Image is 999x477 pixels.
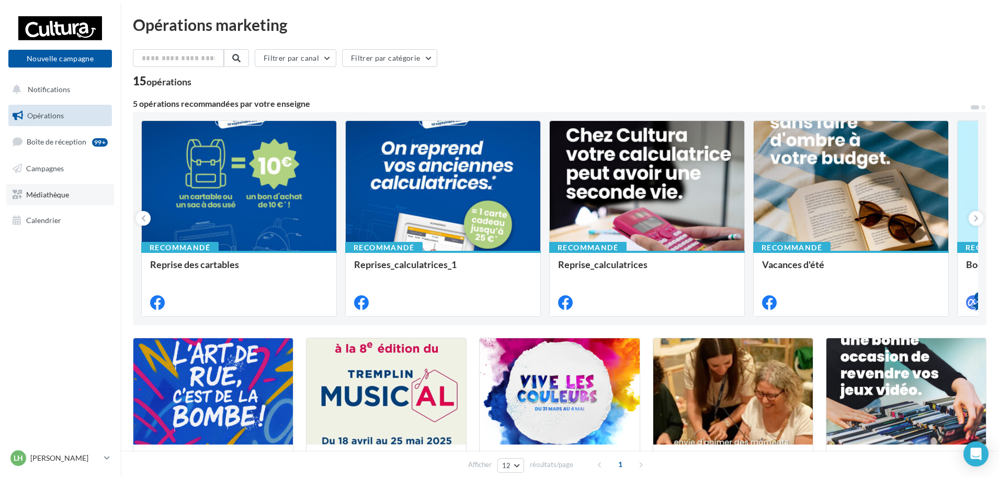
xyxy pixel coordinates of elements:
[8,50,112,68] button: Nouvelle campagne
[27,111,64,120] span: Opérations
[762,259,940,280] div: Vacances d'été
[133,75,191,87] div: 15
[354,259,532,280] div: Reprises_calculatrices_1
[133,99,970,108] div: 5 opérations recommandées par votre enseigne
[30,453,100,463] p: [PERSON_NAME]
[6,105,114,127] a: Opérations
[8,448,112,468] a: LH [PERSON_NAME]
[6,209,114,231] a: Calendrier
[6,184,114,206] a: Médiathèque
[342,49,437,67] button: Filtrer par catégorie
[27,137,86,146] span: Boîte de réception
[26,164,64,173] span: Campagnes
[6,130,114,153] a: Boîte de réception99+
[150,259,328,280] div: Reprise des cartables
[6,158,114,180] a: Campagnes
[14,453,23,463] span: LH
[146,77,191,86] div: opérations
[612,456,629,473] span: 1
[28,85,70,94] span: Notifications
[549,242,627,253] div: Recommandé
[345,242,423,253] div: Recommandé
[26,216,61,225] span: Calendrier
[963,441,989,467] div: Open Intercom Messenger
[6,79,110,101] button: Notifications
[141,242,219,253] div: Recommandé
[497,458,524,473] button: 12
[502,461,511,470] span: 12
[255,49,336,67] button: Filtrer par canal
[133,17,986,32] div: Opérations marketing
[558,259,736,280] div: Reprise_calculatrices
[753,242,831,253] div: Recommandé
[468,460,492,470] span: Afficher
[974,292,984,302] div: 4
[92,138,108,147] div: 99+
[26,190,69,198] span: Médiathèque
[530,460,573,470] span: résultats/page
